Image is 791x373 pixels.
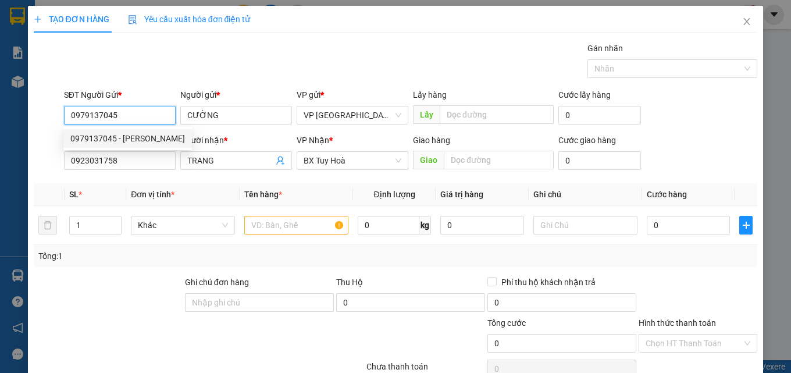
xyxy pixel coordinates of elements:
[639,318,716,328] label: Hình thức thanh toán
[440,105,554,124] input: Dọc đường
[419,216,431,235] span: kg
[297,136,329,145] span: VP Nhận
[128,15,251,24] span: Yêu cầu xuất hóa đơn điện tử
[304,152,401,169] span: BX Tuy Hoà
[185,293,334,312] input: Ghi chú đơn hàng
[413,105,440,124] span: Lấy
[440,216,524,235] input: 0
[374,190,415,199] span: Định lượng
[413,136,450,145] span: Giao hàng
[63,129,192,148] div: 0979137045 - CƯỜNG
[276,156,285,165] span: user-add
[647,190,687,199] span: Cước hàng
[558,90,611,100] label: Cước lấy hàng
[244,190,282,199] span: Tên hàng
[6,6,169,49] li: Cúc Tùng Limousine
[533,216,637,235] input: Ghi Chú
[739,216,753,235] button: plus
[34,15,42,23] span: plus
[413,90,447,100] span: Lấy hàng
[497,276,600,289] span: Phí thu hộ khách nhận trả
[297,88,408,101] div: VP gửi
[742,17,751,26] span: close
[731,6,763,38] button: Close
[558,106,641,125] input: Cước lấy hàng
[440,190,483,199] span: Giá trị hàng
[185,278,249,287] label: Ghi chú đơn hàng
[336,278,363,287] span: Thu Hộ
[244,216,348,235] input: VD: Bàn, Ghế
[587,44,623,53] label: Gán nhãn
[131,190,174,199] span: Đơn vị tính
[128,15,137,24] img: icon
[444,151,554,169] input: Dọc đường
[69,190,79,199] span: SL
[180,134,292,147] div: Người nhận
[80,63,155,76] li: VP BX Tuy Hoà
[558,136,616,145] label: Cước giao hàng
[80,78,88,86] span: environment
[413,151,444,169] span: Giao
[38,250,307,262] div: Tổng: 1
[487,318,526,328] span: Tổng cước
[64,88,176,101] div: SĐT Người Gửi
[38,216,57,235] button: delete
[304,106,401,124] span: VP Nha Trang xe Limousine
[740,221,752,230] span: plus
[138,216,228,234] span: Khác
[34,15,109,24] span: TẠO ĐƠN HÀNG
[529,183,642,206] th: Ghi chú
[180,88,292,101] div: Người gửi
[558,151,641,170] input: Cước giao hàng
[6,63,80,101] li: VP VP [GEOGRAPHIC_DATA] xe Limousine
[70,132,185,145] div: 0979137045 - [PERSON_NAME]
